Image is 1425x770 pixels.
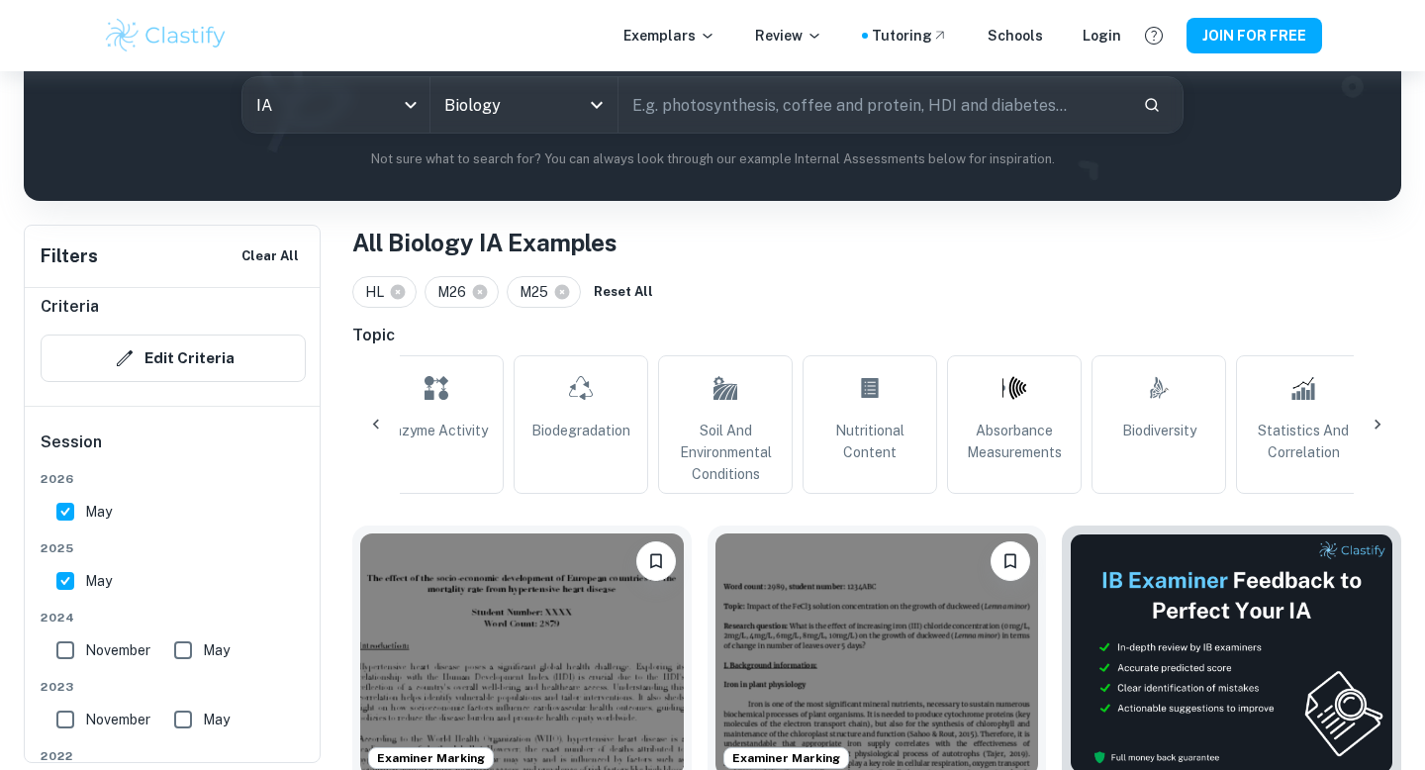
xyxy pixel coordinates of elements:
[41,747,306,765] span: 2022
[41,431,306,470] h6: Session
[352,225,1401,260] h1: All Biology IA Examples
[237,241,304,271] button: Clear All
[956,420,1073,463] span: Absorbance Measurements
[1137,19,1171,52] button: Help and Feedback
[41,539,306,557] span: 2025
[811,420,928,463] span: Nutritional Content
[203,639,230,661] span: May
[623,25,715,47] p: Exemplars
[352,276,417,308] div: HL
[41,678,306,696] span: 2023
[365,281,393,303] span: HL
[242,77,429,133] div: IA
[1122,420,1196,441] span: Biodiversity
[589,277,658,307] button: Reset All
[41,335,306,382] button: Edit Criteria
[203,709,230,730] span: May
[583,91,611,119] button: Open
[85,709,150,730] span: November
[437,281,475,303] span: M26
[1187,18,1322,53] button: JOIN FOR FREE
[988,25,1043,47] a: Schools
[991,541,1030,581] button: Please log in to bookmark exemplars
[103,16,229,55] img: Clastify logo
[41,242,98,270] h6: Filters
[531,420,630,441] span: Biodegradation
[352,324,1401,347] h6: Topic
[667,420,784,485] span: Soil and Environmental Conditions
[636,541,676,581] button: Please log in to bookmark exemplars
[85,570,112,592] span: May
[872,25,948,47] a: Tutoring
[85,639,150,661] span: November
[724,749,848,767] span: Examiner Marking
[41,295,99,319] h6: Criteria
[755,25,822,47] p: Review
[385,420,488,441] span: Enzyme Activity
[1135,88,1169,122] button: Search
[85,501,112,523] span: May
[507,276,581,308] div: M25
[369,749,493,767] span: Examiner Marking
[41,470,306,488] span: 2026
[1245,420,1362,463] span: Statistics and Correlation
[618,77,1127,133] input: E.g. photosynthesis, coffee and protein, HDI and diabetes...
[520,281,557,303] span: M25
[41,609,306,626] span: 2024
[40,149,1385,169] p: Not sure what to search for? You can always look through our example Internal Assessments below f...
[1083,25,1121,47] a: Login
[425,276,499,308] div: M26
